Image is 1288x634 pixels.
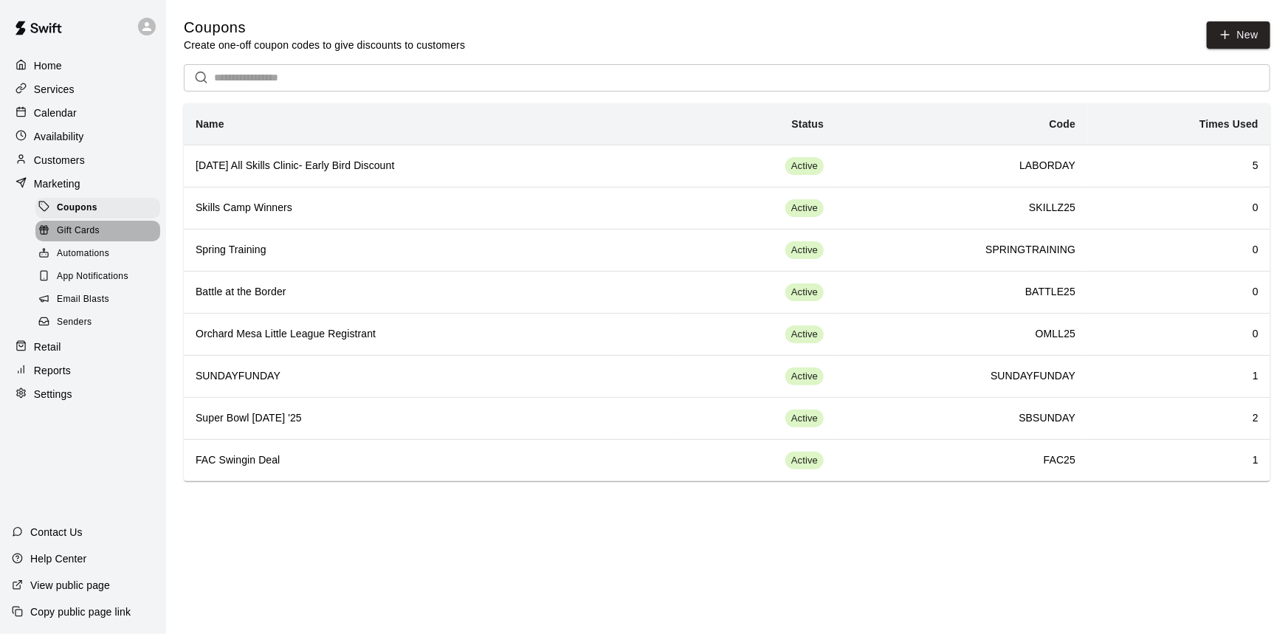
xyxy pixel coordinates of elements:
[35,266,160,287] div: App Notifications
[1199,118,1258,130] b: Times Used
[57,201,97,216] span: Coupons
[792,118,824,130] b: Status
[184,103,1270,481] table: simple table
[847,200,1075,216] h6: SKILLZ25
[847,242,1075,258] h6: SPRINGTRAINING
[34,129,84,144] p: Availability
[184,18,465,38] h5: Coupons
[35,311,166,334] a: Senders
[12,336,154,358] a: Retail
[196,326,665,342] h6: Orchard Mesa Little League Registrant
[184,38,465,52] p: Create one-off coupon codes to give discounts to customers
[35,219,166,242] a: Gift Cards
[847,410,1075,427] h6: SBSUNDAY
[57,315,92,330] span: Senders
[1207,21,1270,49] button: New
[1099,242,1258,258] h6: 0
[57,269,128,284] span: App Notifications
[34,387,72,402] p: Settings
[1050,118,1076,130] b: Code
[847,158,1075,174] h6: LABORDAY
[30,604,131,619] p: Copy public page link
[57,247,109,261] span: Automations
[34,106,77,120] p: Calendar
[785,454,824,468] span: Active
[12,125,154,148] a: Availability
[1099,410,1258,427] h6: 2
[35,243,166,266] a: Automations
[12,102,154,124] a: Calendar
[35,196,166,219] a: Coupons
[785,370,824,384] span: Active
[30,578,110,593] p: View public page
[12,359,154,382] a: Reports
[30,551,86,566] p: Help Center
[35,312,160,333] div: Senders
[34,58,62,73] p: Home
[1099,368,1258,385] h6: 1
[196,368,665,385] h6: SUNDAYFUNDAY
[785,328,824,342] span: Active
[847,284,1075,300] h6: BATTLE25
[35,266,166,289] a: App Notifications
[35,221,160,241] div: Gift Cards
[196,158,665,174] h6: [DATE] All Skills Clinic- Early Bird Discount
[12,173,154,195] a: Marketing
[196,242,665,258] h6: Spring Training
[34,340,61,354] p: Retail
[35,289,166,311] a: Email Blasts
[34,176,80,191] p: Marketing
[1099,326,1258,342] h6: 0
[196,410,665,427] h6: Super Bowl [DATE] '25
[12,78,154,100] a: Services
[30,525,83,540] p: Contact Us
[785,286,824,300] span: Active
[1099,284,1258,300] h6: 0
[847,452,1075,469] h6: FAC25
[1099,200,1258,216] h6: 0
[196,452,665,469] h6: FAC Swingin Deal
[196,118,224,130] b: Name
[785,201,824,216] span: Active
[35,198,160,218] div: Coupons
[196,284,665,300] h6: Battle at the Border
[12,383,154,405] a: Settings
[34,153,85,168] p: Customers
[34,363,71,378] p: Reports
[785,244,824,258] span: Active
[847,368,1075,385] h6: SUNDAYFUNDAY
[34,82,75,97] p: Services
[35,289,160,310] div: Email Blasts
[57,224,100,238] span: Gift Cards
[12,55,154,77] a: Home
[785,159,824,173] span: Active
[35,244,160,264] div: Automations
[785,412,824,426] span: Active
[12,149,154,171] a: Customers
[196,200,665,216] h6: Skills Camp Winners
[847,326,1075,342] h6: OMLL25
[1099,452,1258,469] h6: 1
[57,292,109,307] span: Email Blasts
[1099,158,1258,174] h6: 5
